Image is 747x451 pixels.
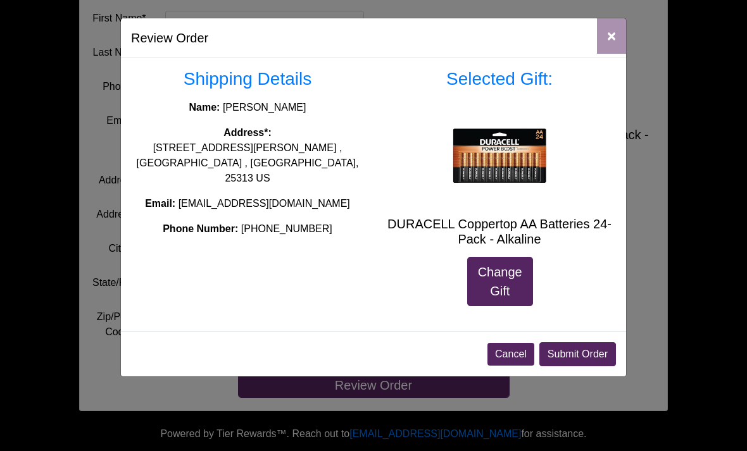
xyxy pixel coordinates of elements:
a: Change Gift [467,257,533,306]
strong: Address*: [223,127,272,138]
strong: Phone Number: [163,223,238,234]
h3: Shipping Details [131,68,364,90]
span: [EMAIL_ADDRESS][DOMAIN_NAME] [179,198,350,209]
span: × [607,27,616,44]
strong: Name: [189,102,220,113]
button: Submit Order [539,342,616,366]
h3: Selected Gift: [383,68,616,90]
button: Cancel [487,343,534,366]
h5: Review Order [131,28,208,47]
span: [PERSON_NAME] [223,102,306,113]
button: Close [597,18,626,54]
h5: DURACELL Coppertop AA Batteries 24-Pack - Alkaline [383,216,616,247]
span: [STREET_ADDRESS][PERSON_NAME] , [GEOGRAPHIC_DATA] , [GEOGRAPHIC_DATA], 25313 US [137,142,359,183]
img: DURACELL Coppertop AA Batteries 24-Pack - Alkaline [449,105,550,206]
strong: Email: [145,198,175,209]
span: [PHONE_NUMBER] [241,223,332,234]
